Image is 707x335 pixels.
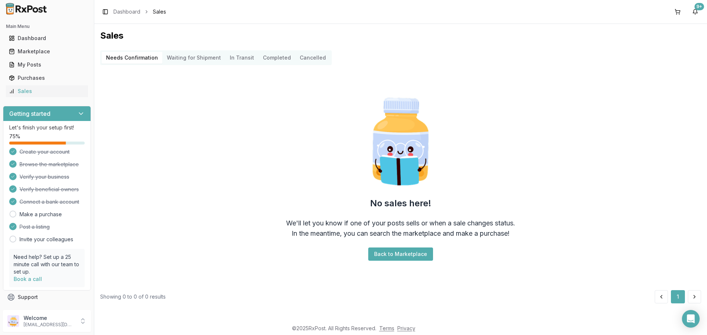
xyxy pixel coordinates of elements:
h2: Main Menu [6,24,88,29]
span: Connect a bank account [20,198,79,206]
a: Invite your colleagues [20,236,73,243]
a: Privacy [397,325,415,331]
p: Let's finish your setup first! [9,124,85,131]
button: Support [3,291,91,304]
a: Dashboard [6,32,88,45]
span: Verify your business [20,173,69,181]
div: Marketplace [9,48,85,55]
div: We'll let you know if one of your posts sells or when a sale changes status. [286,218,515,228]
div: Dashboard [9,35,85,42]
button: My Posts [3,59,91,71]
a: Marketplace [6,45,88,58]
span: Feedback [18,307,43,314]
a: Dashboard [113,8,140,15]
h1: Sales [100,30,701,42]
img: RxPost Logo [3,3,50,15]
p: [EMAIL_ADDRESS][DOMAIN_NAME] [24,322,75,328]
div: Purchases [9,74,85,82]
button: Needs Confirmation [102,52,162,64]
h3: Getting started [9,109,50,118]
a: Make a purchase [20,211,62,218]
button: Waiting for Shipment [162,52,225,64]
a: Book a call [14,276,42,282]
button: Dashboard [3,32,91,44]
div: My Posts [9,61,85,68]
img: User avatar [7,315,19,327]
p: Need help? Set up a 25 minute call with our team to set up. [14,253,80,275]
span: Create your account [20,148,70,156]
p: Welcome [24,314,75,322]
button: 9+ [689,6,701,18]
button: Completed [258,52,295,64]
nav: breadcrumb [113,8,166,15]
span: 75 % [9,133,20,140]
div: Sales [9,88,85,95]
button: Sales [3,85,91,97]
a: Terms [379,325,394,331]
h2: No sales here! [370,197,431,209]
button: Back to Marketplace [368,247,433,261]
button: Marketplace [3,46,91,57]
div: 9+ [694,3,704,10]
div: In the meantime, you can search the marketplace and make a purchase! [292,228,510,239]
a: Purchases [6,71,88,85]
div: Open Intercom Messenger [682,310,700,328]
button: Cancelled [295,52,330,64]
img: Smart Pill Bottle [353,95,448,189]
button: 1 [671,290,685,303]
span: Post a listing [20,223,50,231]
span: Verify beneficial owners [20,186,79,193]
button: Feedback [3,304,91,317]
button: In Transit [225,52,258,64]
div: Showing 0 to 0 of 0 results [100,293,166,300]
button: Purchases [3,72,91,84]
a: Sales [6,85,88,98]
span: Browse the marketplace [20,161,79,168]
span: Sales [153,8,166,15]
a: My Posts [6,58,88,71]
